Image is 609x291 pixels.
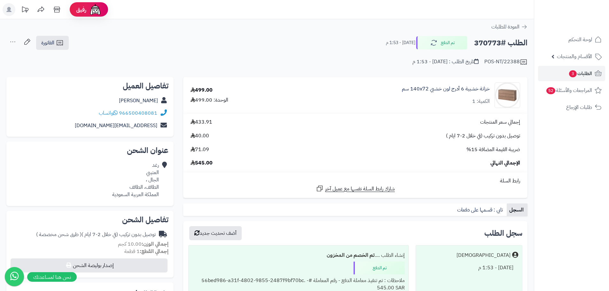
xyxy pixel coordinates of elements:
[186,177,525,185] div: رابط السلة
[99,109,118,117] a: واتساب
[416,36,467,50] button: تم الدفع
[327,251,375,259] b: تم الخصم من المخزون
[76,6,86,13] span: رفيق
[538,83,605,98] a: المراجعات والأسئلة52
[568,69,592,78] span: الطلبات
[89,3,102,16] img: ai-face.png
[402,85,490,93] a: خزانة خشبية 6 أدرج لون خشبي 140x72 سم
[474,36,527,50] h2: الطلب #370773
[538,32,605,47] a: لوحة التحكم
[11,258,168,272] button: إصدار بوليصة الشحن
[569,70,577,77] span: 3
[566,5,603,18] img: logo-2.png
[446,132,520,140] span: توصيل بدون تركيب (في خلال 2-7 ايام )
[490,159,520,167] span: الإجمالي النهائي
[119,97,158,104] a: [PERSON_NAME]
[484,58,527,66] div: POS-NT/22388
[325,185,395,193] span: شارك رابط السلة نفسها مع عميل آخر
[192,249,404,262] div: إنشاء الطلب ....
[557,52,592,61] span: الأقسام والمنتجات
[480,119,520,126] span: إجمالي سعر المنتجات
[538,100,605,115] a: طلبات الإرجاع
[354,262,405,274] div: تم الدفع
[191,87,213,94] div: 499.00
[495,82,520,108] img: 1752058398-1(9)-90x90.jpg
[316,185,395,193] a: شارك رابط السلة نفسها مع عميل آخر
[546,86,592,95] span: المراجعات والأسئلة
[457,252,511,259] div: [DEMOGRAPHIC_DATA]
[189,226,242,240] button: أضف تحديث جديد
[507,203,527,216] a: السجل
[124,248,168,255] small: 1 قطعة
[191,119,212,126] span: 433.91
[17,3,33,18] a: تحديثات المنصة
[191,146,209,153] span: 71.09
[484,229,522,237] h3: سجل الطلب
[455,203,507,216] a: تابي : قسمها على دفعات
[568,35,592,44] span: لوحة التحكم
[191,96,228,104] div: الوحدة: 499.00
[36,231,82,238] span: ( طرق شحن مخصصة )
[41,39,54,47] span: الفاتورة
[491,23,527,31] a: العودة للطلبات
[12,147,168,154] h2: عنوان الشحن
[191,159,213,167] span: 545.00
[142,240,168,248] strong: إجمالي الوزن:
[546,87,555,94] span: 52
[420,262,518,274] div: [DATE] - 1:53 م
[140,248,168,255] strong: إجمالي القطع:
[75,122,157,129] a: [EMAIL_ADDRESS][DOMAIN_NAME]
[191,132,209,140] span: 40.00
[472,98,490,105] div: الكمية: 1
[386,40,415,46] small: [DATE] - 1:53 م
[118,240,168,248] small: 10.00 كجم
[36,231,156,238] div: توصيل بدون تركيب (في خلال 2-7 ايام )
[119,109,157,117] a: 966500408081
[12,82,168,90] h2: تفاصيل العميل
[36,36,69,50] a: الفاتورة
[466,146,520,153] span: ضريبة القيمة المضافة 15%
[566,103,592,112] span: طلبات الإرجاع
[12,216,168,224] h2: تفاصيل الشحن
[538,66,605,81] a: الطلبات3
[491,23,519,31] span: العودة للطلبات
[412,58,479,65] div: تاريخ الطلب : [DATE] - 1:53 م
[112,162,159,198] div: رغد العتيبي الجال ، الطائف، الطائف المملكة العربية السعودية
